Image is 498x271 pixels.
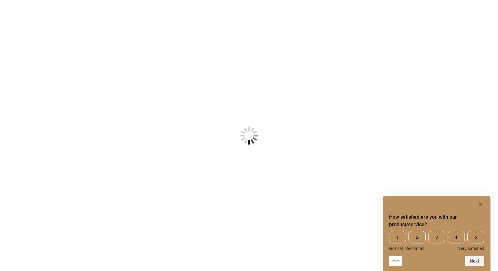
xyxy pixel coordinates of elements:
[408,231,425,243] span: 2
[389,246,424,251] span: Not satisfied at all
[389,213,484,228] h2: How satisfied are you with our product/service? Select an option from 1 to 5, with 1 being Not sa...
[209,96,289,176] img: Loading
[465,256,484,266] button: Next question
[389,201,484,266] div: How satisfied are you with our product/service? Select an option from 1 to 5, with 1 being Not sa...
[389,231,484,251] div: How satisfied are you with our product/service? Select an option from 1 to 5, with 1 being Not sa...
[389,231,406,243] span: 1
[477,201,484,208] button: Hide survey
[448,231,465,243] span: 4
[458,246,484,251] span: Very satisfied
[428,231,445,243] span: 3
[467,231,484,243] span: 5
